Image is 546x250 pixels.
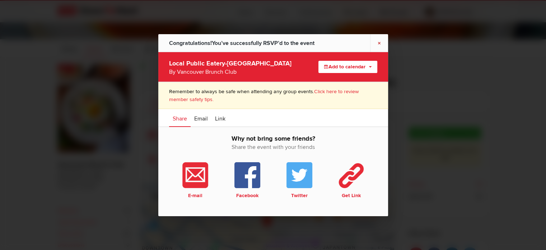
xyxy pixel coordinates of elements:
[169,67,294,76] div: By Vancouver Brunch Club
[169,57,294,76] div: Local Public Eatery-[GEOGRAPHIC_DATA]
[221,162,273,199] a: Facebook
[169,109,191,127] a: Share
[173,115,187,122] span: Share
[275,192,324,199] b: Twitter
[327,192,376,199] b: Get Link
[370,34,388,51] a: ×
[215,115,225,122] span: Link
[169,134,377,159] h2: Why not bring some friends?
[171,192,220,199] b: E-mail
[169,88,359,102] a: Click here to review member safety tips.
[325,162,377,199] a: Get Link
[223,192,272,199] b: Facebook
[169,34,314,52] div: You’ve successfully RSVP’d to the event
[169,39,212,46] span: Congratulations!
[169,87,377,103] p: Remember to always be safe when attending any group events.
[169,143,377,151] span: Share the event with your friends
[318,60,377,73] button: Add to calendar
[169,162,221,199] a: E-mail
[273,162,325,199] a: Twitter
[194,115,208,122] span: Email
[191,109,211,127] a: Email
[211,109,229,127] a: Link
